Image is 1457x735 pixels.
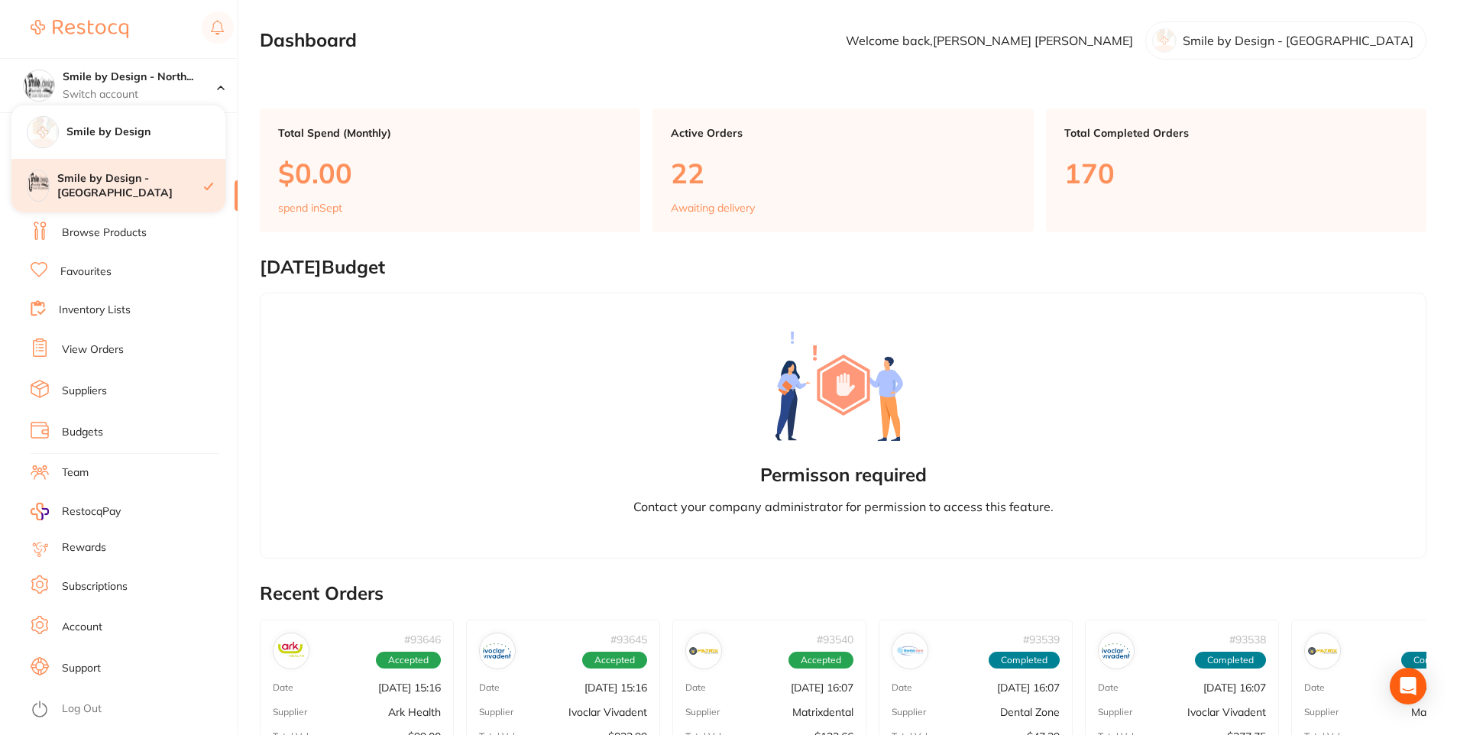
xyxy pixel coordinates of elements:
[1304,707,1339,717] p: Supplier
[479,682,500,693] p: Date
[1000,706,1060,718] p: Dental Zone
[376,652,441,669] span: Accepted
[62,504,121,520] span: RestocqPay
[633,498,1054,515] p: Contact your company administrator for permission to access this feature.
[792,706,853,718] p: Matrixdental
[610,633,647,646] p: # 93645
[273,707,307,717] p: Supplier
[62,540,106,555] a: Rewards
[568,706,647,718] p: Ivoclar Vivadent
[260,108,640,232] a: Total Spend (Monthly)$0.00spend inSept
[57,171,204,201] h4: Smile by Design - [GEOGRAPHIC_DATA]
[817,633,853,646] p: # 93540
[895,636,924,665] img: Dental Zone
[277,636,306,665] img: Ark Health
[846,34,1133,47] p: Welcome back, [PERSON_NAME] [PERSON_NAME]
[62,384,107,399] a: Suppliers
[671,202,755,214] p: Awaiting delivery
[62,425,103,440] a: Budgets
[788,652,853,669] span: Accepted
[62,579,128,594] a: Subscriptions
[652,108,1033,232] a: Active Orders22Awaiting delivery
[31,503,121,520] a: RestocqPay
[388,706,441,718] p: Ark Health
[1229,633,1266,646] p: # 93538
[273,682,293,693] p: Date
[1183,34,1413,47] p: Smile by Design - [GEOGRAPHIC_DATA]
[31,20,128,38] img: Restocq Logo
[1064,157,1408,189] p: 170
[28,170,49,192] img: Smile by Design - North Sydney
[685,707,720,717] p: Supplier
[483,636,512,665] img: Ivoclar Vivadent
[1023,633,1060,646] p: # 93539
[31,11,128,47] a: Restocq Logo
[24,70,54,101] img: Smile by Design - North Sydney
[671,127,1015,139] p: Active Orders
[479,707,513,717] p: Supplier
[791,682,853,694] p: [DATE] 16:07
[892,682,912,693] p: Date
[278,202,342,214] p: spend in Sept
[62,342,124,358] a: View Orders
[66,125,225,140] h4: Smile by Design
[1064,127,1408,139] p: Total Completed Orders
[1304,682,1325,693] p: Date
[989,652,1060,669] span: Completed
[278,127,622,139] p: Total Spend (Monthly)
[378,682,441,694] p: [DATE] 15:16
[1390,668,1426,704] div: Open Intercom Messenger
[404,633,441,646] p: # 93646
[584,682,647,694] p: [DATE] 15:16
[31,698,233,722] button: Log Out
[62,620,102,635] a: Account
[31,503,49,520] img: RestocqPay
[62,465,89,481] a: Team
[1195,652,1266,669] span: Completed
[60,264,112,280] a: Favourites
[260,583,1426,604] h2: Recent Orders
[1098,707,1132,717] p: Supplier
[59,303,131,318] a: Inventory Lists
[997,682,1060,694] p: [DATE] 16:07
[1046,108,1426,232] a: Total Completed Orders170
[689,636,718,665] img: Matrixdental
[1203,682,1266,694] p: [DATE] 16:07
[278,157,622,189] p: $0.00
[582,652,647,669] span: Accepted
[63,70,217,85] h4: Smile by Design - North Sydney
[685,682,706,693] p: Date
[62,701,102,717] a: Log Out
[892,707,926,717] p: Supplier
[1098,682,1119,693] p: Date
[28,117,58,147] img: Smile by Design
[63,87,217,102] p: Switch account
[260,257,1426,278] h2: [DATE] Budget
[62,661,101,676] a: Support
[1187,706,1266,718] p: Ivoclar Vivadent
[1102,636,1131,665] img: Ivoclar Vivadent
[760,465,927,486] h2: Permisson required
[62,225,147,241] a: Browse Products
[671,157,1015,189] p: 22
[1308,636,1337,665] img: Matrixdental
[260,30,357,51] h2: Dashboard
